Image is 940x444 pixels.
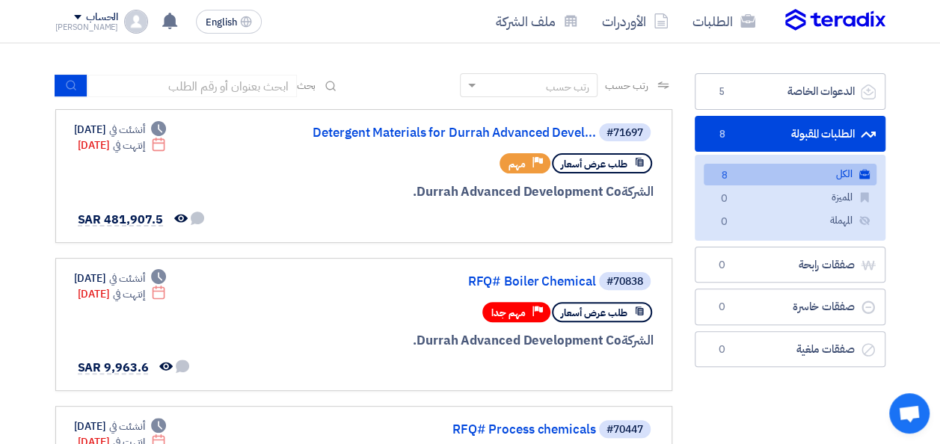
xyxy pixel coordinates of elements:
[297,78,316,93] span: بحث
[206,17,237,28] span: English
[74,419,167,434] div: [DATE]
[704,164,876,185] a: الكل
[78,359,149,377] span: SAR 9,963.6
[109,271,145,286] span: أنشئت في
[606,277,643,287] div: #70838
[297,275,596,289] a: RFQ# Boiler Chemical
[681,4,767,39] a: الطلبات
[713,258,731,273] span: 0
[546,79,589,95] div: رتب حسب
[74,122,167,138] div: [DATE]
[74,271,167,286] div: [DATE]
[86,11,118,24] div: الحساب
[509,157,526,171] span: مهم
[78,211,164,229] span: SAR 481,907.5
[590,4,681,39] a: الأوردرات
[713,342,731,357] span: 0
[87,75,297,97] input: ابحث بعنوان أو رقم الطلب
[785,9,885,31] img: Teradix logo
[889,393,930,434] div: Open chat
[484,4,590,39] a: ملف الشركة
[695,116,885,152] a: الطلبات المقبولة8
[109,419,145,434] span: أنشئت في
[113,286,145,302] span: إنتهت في
[605,78,648,93] span: رتب حسب
[695,331,885,368] a: صفقات ملغية0
[78,286,167,302] div: [DATE]
[55,23,119,31] div: [PERSON_NAME]
[713,84,731,99] span: 5
[713,300,731,315] span: 0
[196,10,262,34] button: English
[561,157,627,171] span: طلب عرض أسعار
[695,73,885,110] a: الدعوات الخاصة5
[124,10,148,34] img: profile_test.png
[78,138,167,153] div: [DATE]
[113,138,145,153] span: إنتهت في
[109,122,145,138] span: أنشئت في
[491,306,526,320] span: مهم جدا
[621,182,654,201] span: الشركة
[606,128,643,138] div: #71697
[695,247,885,283] a: صفقات رابحة0
[716,168,734,184] span: 8
[704,187,876,209] a: المميزة
[297,423,596,437] a: RFQ# Process chemicals
[713,127,731,142] span: 8
[297,126,596,140] a: Detergent Materials for Durrah Advanced Devel...
[695,289,885,325] a: صفقات خاسرة0
[561,306,627,320] span: طلب عرض أسعار
[621,331,654,350] span: الشركة
[606,425,643,435] div: #70447
[704,210,876,232] a: المهملة
[294,331,654,351] div: Durrah Advanced Development Co.
[716,191,734,207] span: 0
[716,215,734,230] span: 0
[294,182,654,202] div: Durrah Advanced Development Co.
